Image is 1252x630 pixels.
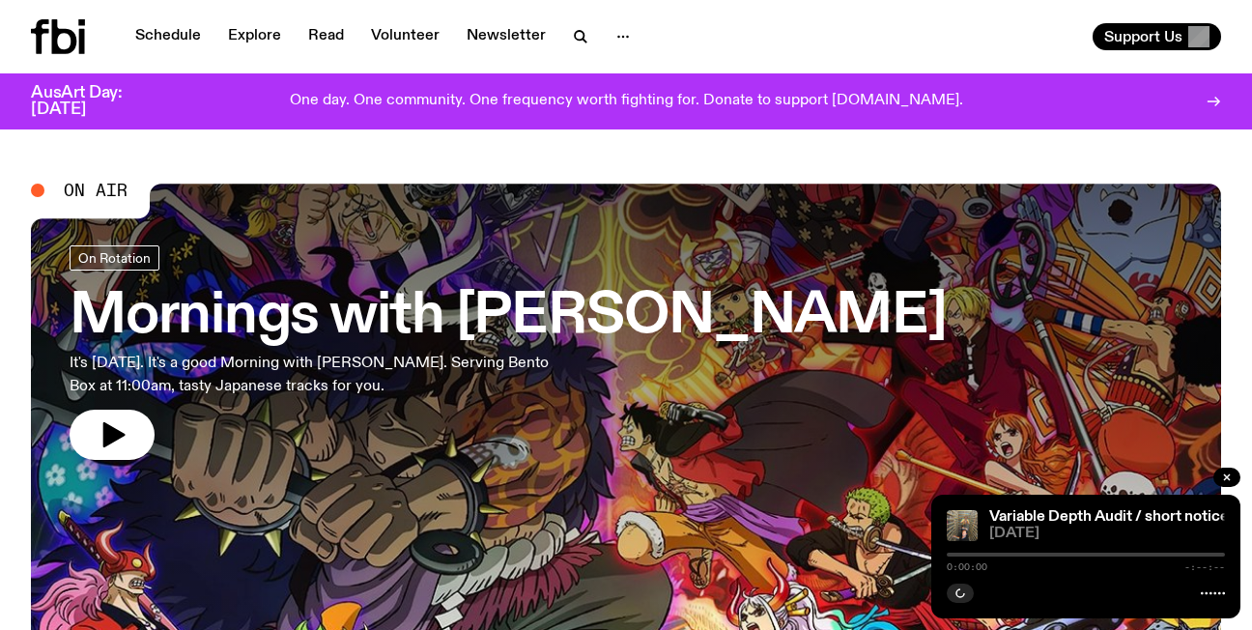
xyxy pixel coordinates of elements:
[1093,23,1221,50] button: Support Us
[947,562,987,572] span: 0:00:00
[70,352,564,398] p: It's [DATE]. It's a good Morning with [PERSON_NAME]. Serving Bento Box at 11:00am, tasty Japanese...
[70,290,947,344] h3: Mornings with [PERSON_NAME]
[31,85,155,118] h3: AusArt Day: [DATE]
[64,182,128,199] span: On Air
[989,527,1225,541] span: [DATE]
[70,245,159,271] a: On Rotation
[455,23,557,50] a: Newsletter
[1104,28,1182,45] span: Support Us
[78,250,151,265] span: On Rotation
[290,93,963,110] p: One day. One community. One frequency worth fighting for. Donate to support [DOMAIN_NAME].
[297,23,356,50] a: Read
[70,245,947,460] a: Mornings with [PERSON_NAME]It's [DATE]. It's a good Morning with [PERSON_NAME]. Serving Bento Box...
[124,23,213,50] a: Schedule
[216,23,293,50] a: Explore
[1184,562,1225,572] span: -:--:--
[359,23,451,50] a: Volunteer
